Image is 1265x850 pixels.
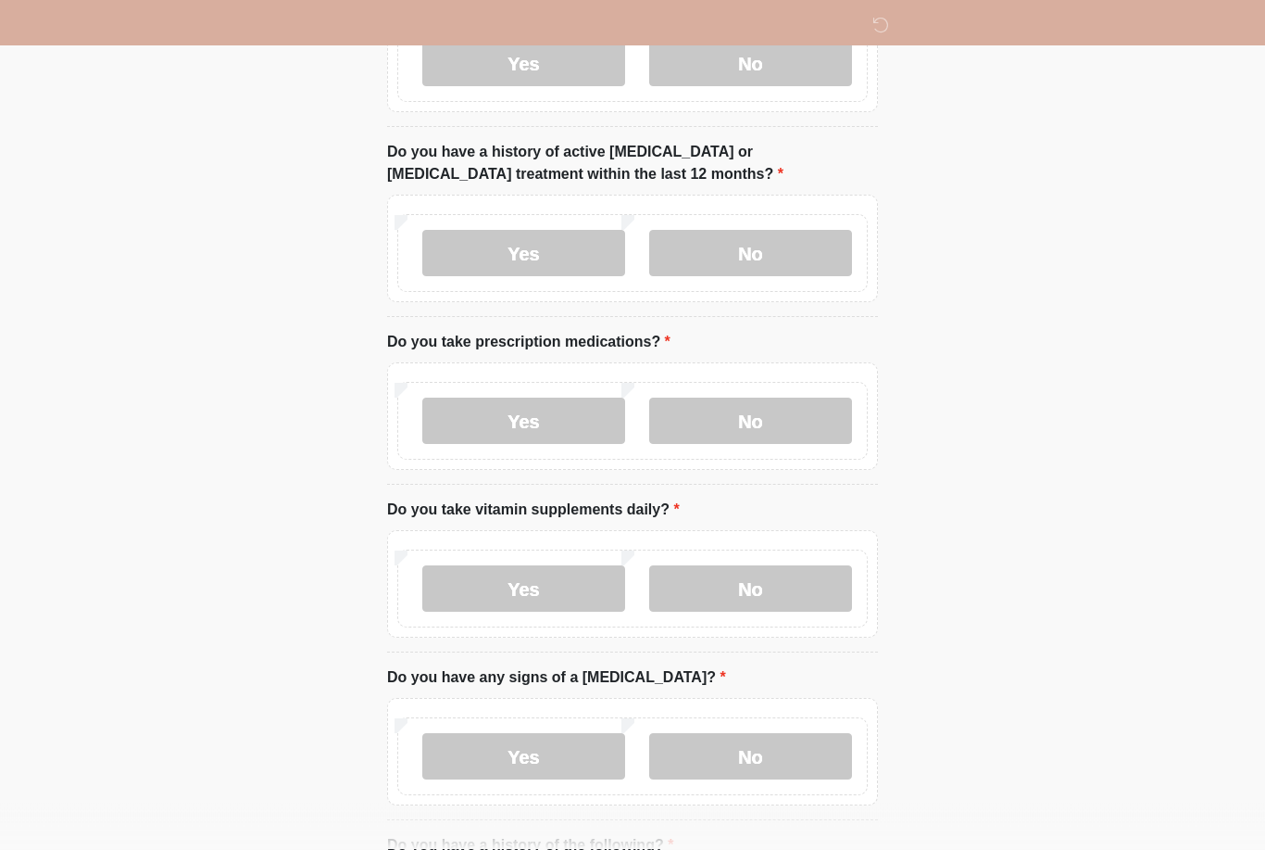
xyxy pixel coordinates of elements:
[387,142,878,186] label: Do you have a history of active [MEDICAL_DATA] or [MEDICAL_DATA] treatment within the last 12 mon...
[649,41,852,87] label: No
[649,734,852,780] label: No
[422,734,625,780] label: Yes
[422,231,625,277] label: Yes
[422,566,625,613] label: Yes
[649,399,852,445] label: No
[649,231,852,277] label: No
[387,500,680,522] label: Do you take vitamin supplements daily?
[422,41,625,87] label: Yes
[387,332,670,354] label: Do you take prescription medications?
[422,399,625,445] label: Yes
[387,667,726,690] label: Do you have any signs of a [MEDICAL_DATA]?
[369,14,393,37] img: DM Studio Logo
[649,566,852,613] label: No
